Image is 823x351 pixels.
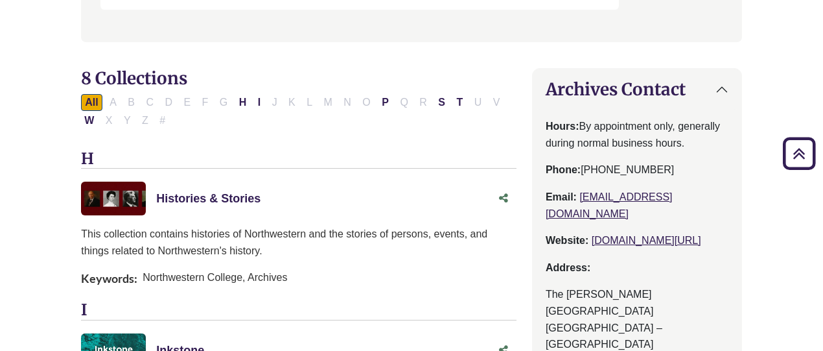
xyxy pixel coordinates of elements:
[546,191,673,219] a: [EMAIL_ADDRESS][DOMAIN_NAME]
[546,262,590,273] strong: Address:
[81,150,516,169] h3: H
[546,118,728,151] p: By appointment only, generally during normal business hours.
[80,112,98,129] button: Filter Results W
[546,164,581,175] strong: Phone:
[546,235,588,246] strong: Website:
[81,301,516,321] h3: I
[546,191,577,202] strong: Email:
[491,186,516,211] button: Share this Asset
[235,94,251,111] button: Filter Results H
[81,97,505,125] div: Alpha-list to filter by first letter of database name
[81,67,187,89] span: 8 Collections
[254,94,264,111] button: Filter Results I
[546,162,728,178] p: [PHONE_NUMBER]
[378,94,393,111] button: Filter Results P
[81,94,102,111] button: All
[592,235,701,246] a: [DOMAIN_NAME][URL]
[778,145,820,162] a: Back to Top
[156,192,261,205] a: Histories & Stories
[546,121,579,132] strong: Hours:
[434,94,449,111] button: Filter Results S
[533,69,741,110] button: Archives Contact
[143,269,287,288] span: Northwestern College, Archives
[81,226,516,259] p: This collection contains histories of Northwestern and the stories of persons, events, and things...
[452,94,467,111] button: Filter Results T
[81,269,137,288] span: Keywords:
